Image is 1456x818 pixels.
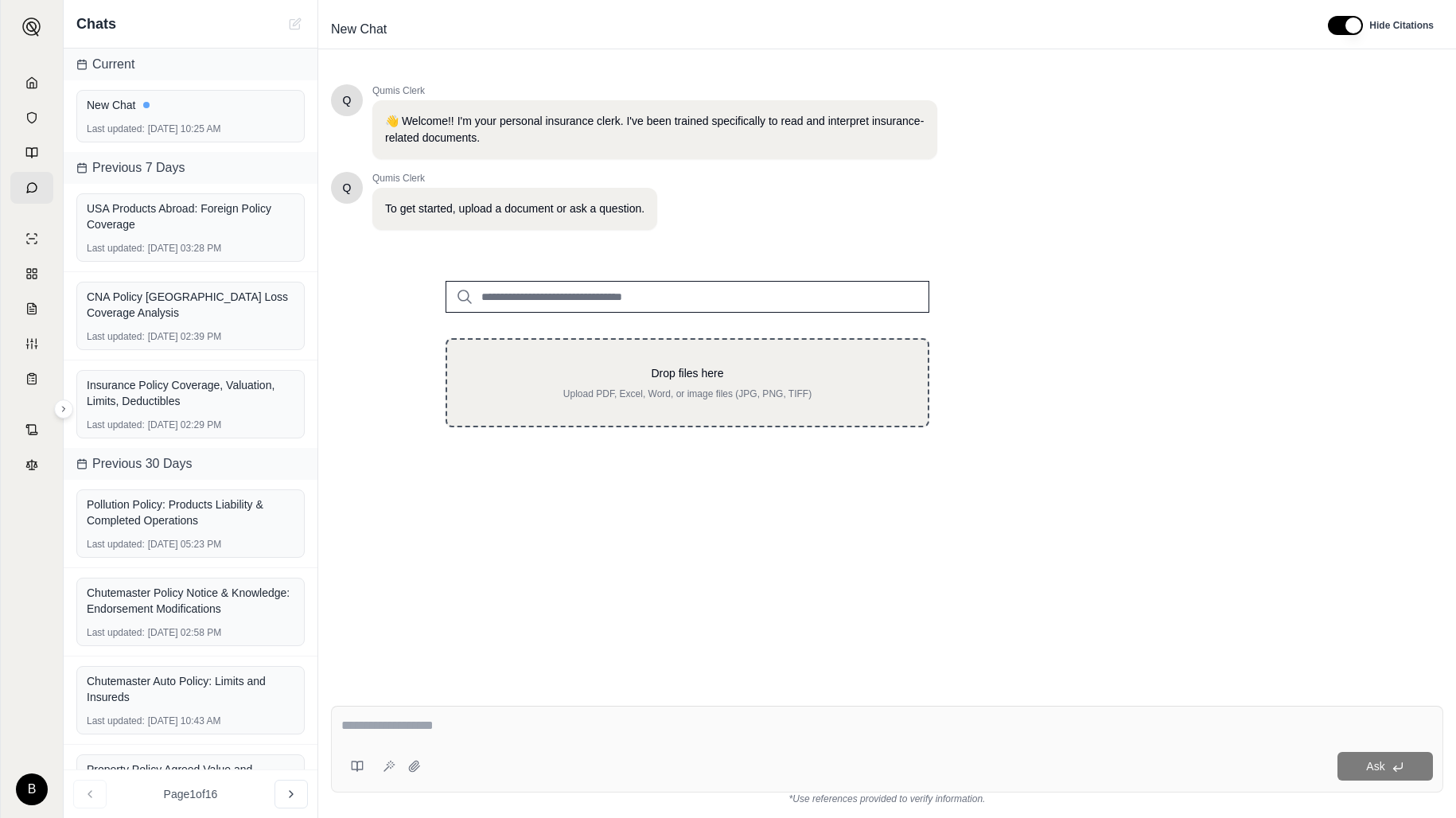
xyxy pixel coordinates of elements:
span: Last updated: [87,626,145,639]
a: Prompt Library [10,137,53,169]
a: Chat [10,172,53,204]
div: Chutemaster Policy Notice & Knowledge: Endorsement Modifications [87,585,294,617]
a: Home [10,67,53,99]
div: Previous 7 Days [64,152,317,184]
span: Last updated: [87,538,145,551]
div: CNA Policy [GEOGRAPHIC_DATA] Loss Coverage Analysis [87,289,294,321]
span: Qumis Clerk [372,172,657,185]
a: Contract Analysis [10,414,53,446]
span: New Chat [325,17,393,42]
span: Chats [76,13,116,35]
div: *Use references provided to verify information. [331,793,1443,805]
p: Upload PDF, Excel, Word, or image files (JPG, PNG, TIFF) [473,388,902,400]
button: Expand sidebar [16,11,48,43]
div: B [16,773,48,805]
span: Last updated: [87,123,145,135]
div: Previous 30 Days [64,448,317,480]
span: Last updated: [87,242,145,255]
div: [DATE] 02:39 PM [87,330,294,343]
div: [DATE] 05:23 PM [87,538,294,551]
a: Legal Search Engine [10,449,53,481]
a: Coverage Table [10,363,53,395]
a: Documents Vault [10,102,53,134]
span: Page 1 of 16 [164,786,218,802]
a: Single Policy [10,223,53,255]
span: Last updated: [87,715,145,727]
span: Ask [1366,760,1384,773]
button: Expand sidebar [54,399,73,419]
p: 👋 Welcome!! I'm your personal insurance clerk. I've been trained specifically to read and interpr... [385,113,925,146]
span: Last updated: [87,330,145,343]
div: Pollution Policy: Products Liability & Completed Operations [87,497,294,528]
span: Hello [343,180,352,196]
div: USA Products Abroad: Foreign Policy Coverage [87,201,294,232]
div: [DATE] 02:29 PM [87,419,294,431]
div: [DATE] 10:25 AM [87,123,294,135]
div: New Chat [87,97,294,113]
button: New Chat [286,14,305,33]
a: Claim Coverage [10,293,53,325]
div: Property Policy Agreed Value and Coinsurance Check [87,762,294,793]
div: Edit Title [325,17,1309,42]
img: Expand sidebar [22,18,41,37]
div: [DATE] 02:58 PM [87,626,294,639]
div: Current [64,49,317,80]
p: To get started, upload a document or ask a question. [385,201,644,217]
div: Insurance Policy Coverage, Valuation, Limits, Deductibles [87,377,294,409]
span: Last updated: [87,419,145,431]
span: Qumis Clerk [372,84,937,97]
span: Hello [343,92,352,108]
button: Ask [1337,752,1433,781]
div: [DATE] 10:43 AM [87,715,294,727]
div: Chutemaster Auto Policy: Limits and Insureds [87,673,294,705]
p: Drop files here [473,365,902,381]
a: Custom Report [10,328,53,360]
a: Policy Comparisons [10,258,53,290]
span: Hide Citations [1369,19,1434,32]
div: [DATE] 03:28 PM [87,242,294,255]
